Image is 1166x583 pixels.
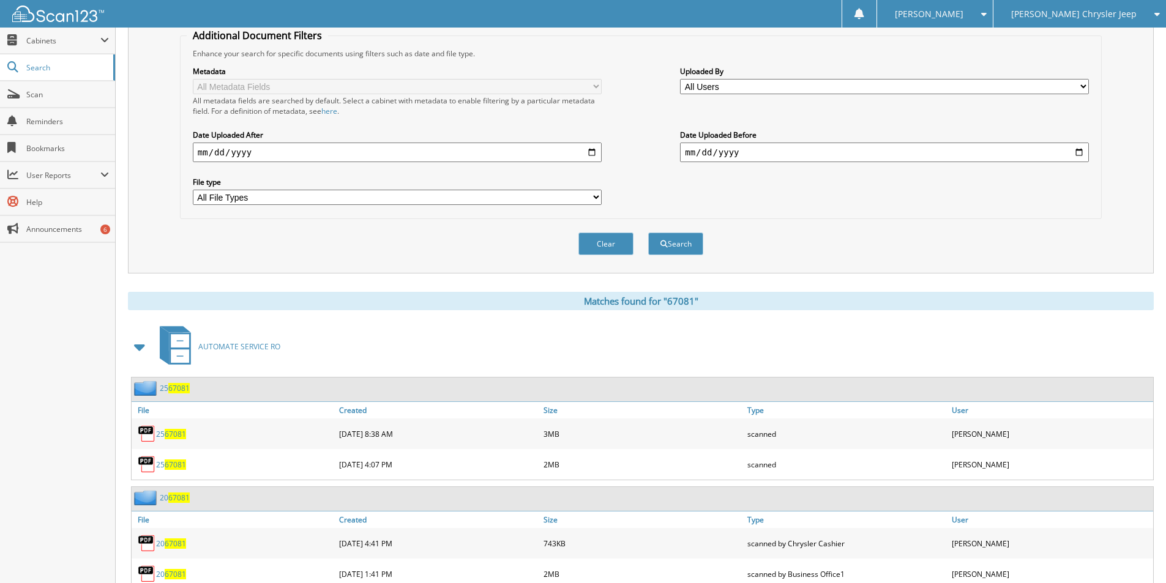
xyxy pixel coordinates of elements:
[100,225,110,234] div: 6
[949,531,1153,555] div: [PERSON_NAME]
[578,232,633,255] button: Clear
[680,130,1089,140] label: Date Uploaded Before
[168,492,190,503] span: 67081
[744,452,949,477] div: scanned
[680,66,1089,76] label: Uploaded By
[132,511,336,528] a: File
[540,531,745,555] div: 743KB
[26,35,100,46] span: Cabinets
[165,569,186,579] span: 67081
[12,6,104,22] img: scan123-logo-white.svg
[160,383,190,393] a: 2567081
[187,29,328,42] legend: Additional Document Filters
[26,116,109,127] span: Reminders
[132,402,336,418] a: File
[26,224,109,234] span: Announcements
[26,89,109,100] span: Scan
[336,452,540,477] div: [DATE] 4:07 PM
[1011,10,1137,18] span: [PERSON_NAME] Chrysler Jeep
[165,538,186,549] span: 67081
[152,322,280,371] a: AUTOMATE SERVICE RO
[138,425,156,443] img: PDF.png
[336,402,540,418] a: Created
[336,421,540,446] div: [DATE] 8:38 AM
[26,170,100,180] span: User Reports
[949,452,1153,477] div: [PERSON_NAME]
[134,490,160,505] img: folder2.png
[138,455,156,473] img: PDF.png
[540,511,745,528] a: Size
[198,341,280,352] span: AUTOMATE SERVICE RO
[336,511,540,528] a: Created
[744,402,949,418] a: Type
[949,402,1153,418] a: User
[165,459,186,470] span: 67081
[165,429,186,439] span: 67081
[1105,524,1166,583] iframe: Chat Widget
[321,106,337,116] a: here
[187,48,1095,59] div: Enhance your search for specific documents using filters such as date and file type.
[156,569,186,579] a: 2067081
[949,421,1153,446] div: [PERSON_NAME]
[156,459,186,470] a: 2567081
[949,511,1153,528] a: User
[336,531,540,555] div: [DATE] 4:41 PM
[744,531,949,555] div: scanned by Chrysler Cashier
[134,381,160,396] img: folder2.png
[895,10,963,18] span: [PERSON_NAME]
[26,62,107,73] span: Search
[680,143,1089,162] input: end
[540,452,745,477] div: 2MB
[128,292,1154,310] div: Matches found for "67081"
[26,143,109,154] span: Bookmarks
[744,421,949,446] div: scanned
[138,565,156,583] img: PDF.png
[193,143,602,162] input: start
[138,534,156,552] img: PDF.png
[156,538,186,549] a: 2067081
[160,492,190,503] a: 2067081
[168,383,190,393] span: 67081
[193,95,602,116] div: All metadata fields are searched by default. Select a cabinet with metadata to enable filtering b...
[744,511,949,528] a: Type
[193,177,602,187] label: File type
[540,421,745,446] div: 3MB
[26,197,109,207] span: Help
[193,66,602,76] label: Metadata
[648,232,703,255] button: Search
[540,402,745,418] a: Size
[193,130,602,140] label: Date Uploaded After
[156,429,186,439] a: 2567081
